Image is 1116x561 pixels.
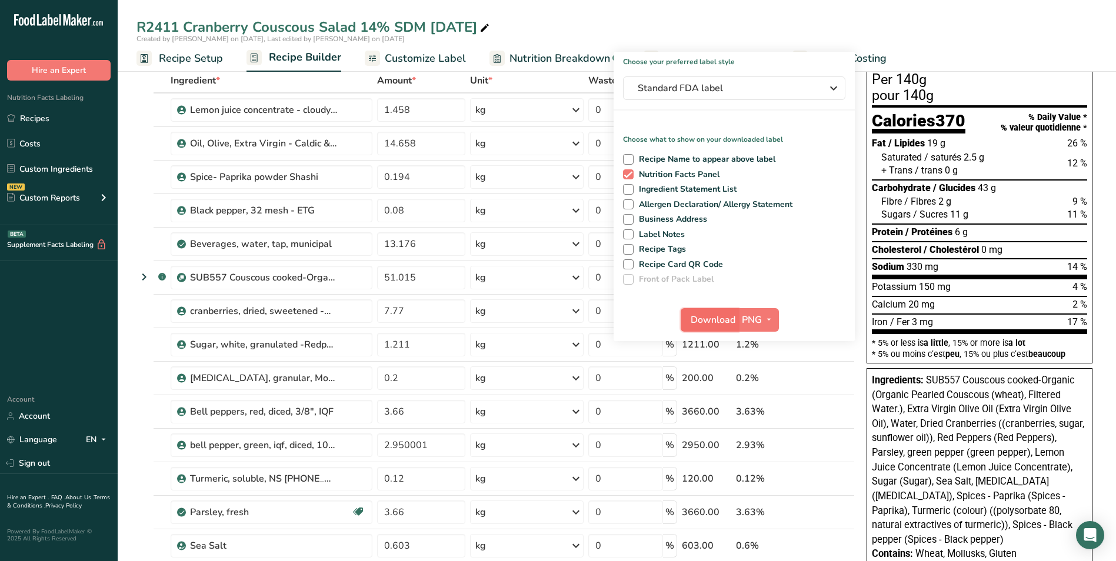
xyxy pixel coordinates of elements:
[908,299,935,310] span: 20 mg
[634,259,724,270] span: Recipe Card QR Code
[945,349,960,359] span: peu
[1067,209,1087,220] span: 11 %
[682,472,731,486] div: 120.00
[1067,261,1087,272] span: 14 %
[1008,338,1025,348] span: a lot
[7,192,80,204] div: Custom Reports
[475,237,486,251] div: kg
[475,371,486,385] div: kg
[7,183,25,191] div: NEW
[736,539,799,553] div: 0.6%
[475,103,486,117] div: kg
[792,45,887,72] a: Recipe Costing
[190,237,337,251] div: Beverages, water, tap, municipal
[1001,112,1087,133] div: % Daily Value * % valeur quotidienne *
[736,338,799,352] div: 1.2%
[872,182,931,193] span: Carbohydrate
[45,502,82,510] a: Privacy Policy
[638,81,814,95] span: Standard FDA label
[190,304,337,318] div: cranberries, dried, sweetened -Atoka -K
[872,261,904,272] span: Sodium
[86,433,111,447] div: EN
[881,196,902,207] span: Fibre
[905,226,952,238] span: / Protéines
[924,244,979,255] span: / Cholestérol
[890,316,910,328] span: / Fer
[872,334,1087,358] section: * 5% or less is , 15% or more is
[964,152,984,163] span: 2.5 g
[682,338,731,352] div: 1211.00
[682,438,731,452] div: 2950.00
[136,34,405,44] span: Created by [PERSON_NAME] on [DATE], Last edited by [PERSON_NAME] on [DATE]
[475,203,486,218] div: kg
[872,226,903,238] span: Protein
[588,74,631,88] div: Waste
[8,231,26,238] div: BETA
[912,316,933,328] span: 3 mg
[634,274,714,285] span: Front of Pack Label
[872,89,1087,103] div: pour 140g
[1067,158,1087,169] span: 12 %
[634,214,708,225] span: Business Address
[872,112,965,134] div: Calories
[623,76,845,100] button: Standard FDA label
[872,281,917,292] span: Potassium
[190,405,337,419] div: Bell peppers, red, diced, 3/8", IQF
[738,308,779,332] button: PNG
[475,539,486,553] div: kg
[904,196,936,207] span: / Fibres
[269,49,341,65] span: Recipe Builder
[385,51,466,66] span: Customize Label
[938,196,951,207] span: 2 g
[1072,281,1087,292] span: 4 %
[475,304,486,318] div: kg
[7,493,110,510] a: Terms & Conditions .
[634,229,685,240] span: Label Notes
[682,405,731,419] div: 3660.00
[872,316,888,328] span: Iron
[177,273,186,282] img: Sub Recipe
[682,539,731,553] div: 603.00
[935,111,965,131] span: 370
[190,539,337,553] div: Sea Salt
[919,281,951,292] span: 150 mg
[475,438,486,452] div: kg
[190,472,337,486] div: Turmeric, soluble, NS [PHONE_NUMBER] Kalsec
[1072,196,1087,207] span: 9 %
[509,51,610,66] span: Nutrition Breakdown
[1067,316,1087,328] span: 17 %
[945,165,958,176] span: 0 g
[634,154,776,165] span: Recipe Name to appear above label
[190,203,337,218] div: Black pepper, 32 mesh - ETG
[136,45,223,72] a: Recipe Setup
[881,209,911,220] span: Sugars
[365,45,466,72] a: Customize Label
[470,74,492,88] span: Unit
[246,44,341,72] a: Recipe Builder
[1076,521,1104,549] div: Open Intercom Messenger
[475,170,486,184] div: kg
[1067,138,1087,149] span: 26 %
[190,136,337,151] div: Oil, Olive, Extra Virgin - Caldic & /or Enroute Imports
[190,438,337,452] div: bell pepper, green, iqf, diced, 10071179165057, food service
[614,125,855,145] p: Choose what to show on your downloaded label
[872,350,1087,358] div: * 5% ou moins c’est , 15% ou plus c’est
[881,165,912,176] span: + Trans
[681,308,738,332] button: Download
[881,152,922,163] span: Saturated
[915,165,942,176] span: / trans
[872,244,921,255] span: Cholesterol
[682,371,731,385] div: 200.00
[955,226,968,238] span: 6 g
[190,170,337,184] div: Spice- Paprika powder Shashi
[736,405,799,419] div: 3.63%
[190,371,337,385] div: [MEDICAL_DATA], granular, Monohydrate
[924,338,948,348] span: a little
[614,52,855,67] h1: Choose your preferred label style
[872,375,924,386] span: Ingredients:
[475,505,486,519] div: kg
[171,74,220,88] span: Ingredient
[872,299,906,310] span: Calcium
[634,199,793,210] span: Allergen Declaration/ Allergy Statement
[907,261,938,272] span: 330 mg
